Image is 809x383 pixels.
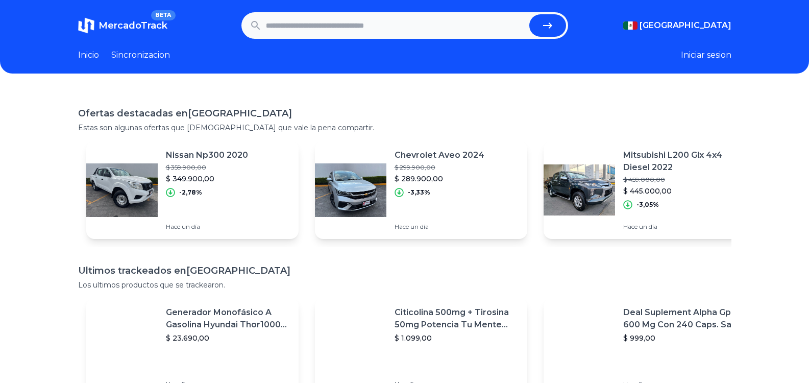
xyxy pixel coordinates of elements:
p: $ 359.900,00 [166,163,248,172]
img: Featured image [86,312,158,383]
img: Featured image [544,312,615,383]
p: Chevrolet Aveo 2024 [395,149,484,161]
span: MercadoTrack [99,20,167,31]
p: Los ultimos productos que se trackearon. [78,280,731,290]
p: Deal Suplement Alpha Gpc 600 Mg Con 240 Caps. Salud Cerebral Sabor S/n [623,306,748,331]
h1: Ultimos trackeados en [GEOGRAPHIC_DATA] [78,264,731,278]
p: $ 999,00 [623,333,748,343]
p: Nissan Np300 2020 [166,149,248,161]
a: Featured imageChevrolet Aveo 2024$ 299.900,00$ 289.900,00-3,33%Hace un día [315,141,527,239]
img: Featured image [86,154,158,226]
img: Featured image [315,154,386,226]
p: Citicolina 500mg + Tirosina 50mg Potencia Tu Mente (120caps) Sabor Sin Sabor [395,306,519,331]
p: Hace un día [166,223,248,231]
p: Hace un día [395,223,484,231]
a: Featured imageNissan Np300 2020$ 359.900,00$ 349.900,00-2,78%Hace un día [86,141,299,239]
p: Mitsubishi L200 Glx 4x4 Diesel 2022 [623,149,748,174]
p: -2,78% [179,188,202,197]
a: Featured imageMitsubishi L200 Glx 4x4 Diesel 2022$ 459.000,00$ 445.000,00-3,05%Hace un día [544,141,756,239]
p: Generador Monofásico A Gasolina Hyundai Thor10000 P 11.5 Kw [166,306,290,331]
p: Estas son algunas ofertas que [DEMOGRAPHIC_DATA] que vale la pena compartir. [78,123,731,133]
p: -3,05% [636,201,659,209]
span: BETA [151,10,175,20]
button: Iniciar sesion [681,49,731,61]
p: Hace un día [623,223,748,231]
a: Sincronizacion [111,49,170,61]
p: $ 289.900,00 [395,174,484,184]
p: $ 459.000,00 [623,176,748,184]
p: $ 445.000,00 [623,186,748,196]
img: Mexico [623,21,638,30]
h1: Ofertas destacadas en [GEOGRAPHIC_DATA] [78,106,731,121]
img: MercadoTrack [78,17,94,34]
img: Featured image [544,154,615,226]
p: $ 299.900,00 [395,163,484,172]
span: [GEOGRAPHIC_DATA] [640,19,731,32]
p: -3,33% [408,188,430,197]
a: Inicio [78,49,99,61]
img: Featured image [315,312,386,383]
p: $ 1.099,00 [395,333,519,343]
button: [GEOGRAPHIC_DATA] [623,19,731,32]
p: $ 23.690,00 [166,333,290,343]
a: MercadoTrackBETA [78,17,167,34]
p: $ 349.900,00 [166,174,248,184]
